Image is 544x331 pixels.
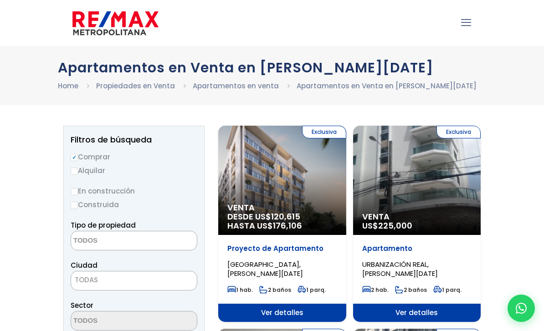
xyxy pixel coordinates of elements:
p: Proyecto de Apartamento [227,244,337,253]
span: Exclusiva [436,126,481,138]
span: Venta [227,203,337,212]
a: Exclusiva Venta US$225,000 Apartamento URBANIZACIÓN REAL, [PERSON_NAME][DATE] 2 hab. 2 baños 1 pa... [353,126,481,322]
h2: Filtros de búsqueda [71,135,197,144]
span: 1 parq. [298,286,326,294]
span: 120,615 [271,211,300,222]
span: Ver detalles [353,304,481,322]
input: Comprar [71,154,78,161]
a: Propiedades en Venta [96,81,175,91]
span: HASTA US$ [227,221,337,230]
span: TODAS [75,275,98,285]
a: mobile menu [458,15,474,31]
span: Exclusiva [302,126,346,138]
a: Exclusiva Venta DESDE US$120,615 HASTA US$176,106 Proyecto de Apartamento [GEOGRAPHIC_DATA], [PER... [218,126,346,322]
span: TODAS [71,271,197,290]
img: remax-metropolitana-logo [72,10,159,37]
label: Alquilar [71,165,197,176]
label: Comprar [71,151,197,163]
span: Sector [71,300,93,310]
textarea: Search [71,231,159,251]
h1: Apartamentos en Venta en [PERSON_NAME][DATE] [58,60,486,76]
a: Apartamentos en venta [193,81,279,91]
span: Tipo de propiedad [71,220,136,230]
label: En construcción [71,185,197,197]
span: Ciudad [71,260,98,270]
span: [GEOGRAPHIC_DATA], [PERSON_NAME][DATE] [227,260,303,278]
input: Construida [71,202,78,209]
a: Home [58,81,78,91]
span: 225,000 [378,220,412,231]
span: Ver detalles [218,304,346,322]
span: 176,106 [273,220,302,231]
input: En construcción [71,188,78,195]
textarea: Search [71,311,159,331]
span: URBANIZACIÓN REAL, [PERSON_NAME][DATE] [362,260,438,278]
p: Apartamento [362,244,472,253]
span: 2 hab. [362,286,389,294]
span: 2 baños [259,286,291,294]
span: DESDE US$ [227,212,337,230]
span: 1 parq. [433,286,462,294]
span: 1 hab. [227,286,253,294]
span: 2 baños [395,286,427,294]
span: Venta [362,212,472,221]
input: Alquilar [71,168,78,175]
li: Apartamentos en Venta en [PERSON_NAME][DATE] [297,80,477,92]
span: US$ [362,220,412,231]
span: TODAS [71,274,197,286]
label: Construida [71,199,197,210]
